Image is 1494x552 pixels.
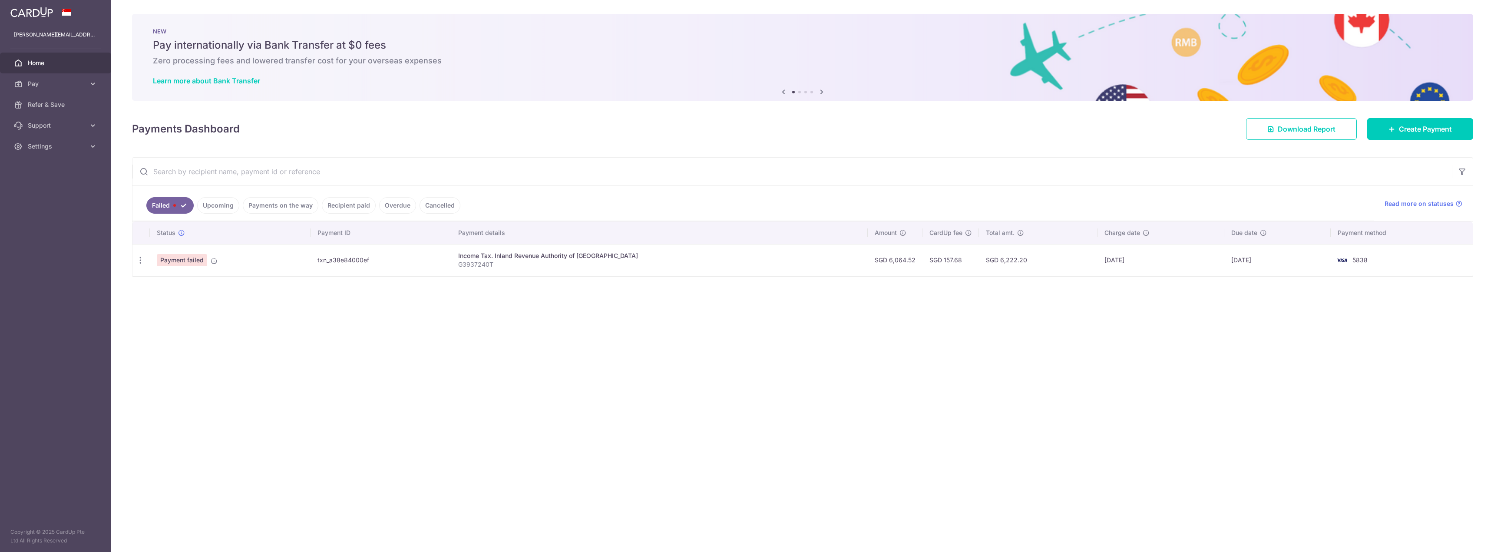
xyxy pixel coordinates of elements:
[153,76,260,85] a: Learn more about Bank Transfer
[1331,221,1473,244] th: Payment method
[1278,124,1335,134] span: Download Report
[451,221,868,244] th: Payment details
[132,121,240,137] h4: Payments Dashboard
[197,197,239,214] a: Upcoming
[1231,228,1257,237] span: Due date
[1367,118,1473,140] a: Create Payment
[420,197,460,214] a: Cancelled
[875,228,897,237] span: Amount
[979,244,1097,276] td: SGD 6,222.20
[153,38,1452,52] h5: Pay internationally via Bank Transfer at $0 fees
[28,100,85,109] span: Refer & Save
[311,244,452,276] td: txn_a38e84000ef
[28,121,85,130] span: Support
[458,251,861,260] div: Income Tax. Inland Revenue Authority of [GEOGRAPHIC_DATA]
[929,228,962,237] span: CardUp fee
[986,228,1015,237] span: Total amt.
[153,28,1452,35] p: NEW
[1399,124,1452,134] span: Create Payment
[132,14,1473,101] img: Bank transfer banner
[157,228,175,237] span: Status
[10,7,53,17] img: CardUp
[1246,118,1357,140] a: Download Report
[157,254,207,266] span: Payment failed
[1385,199,1462,208] a: Read more on statuses
[1097,244,1224,276] td: [DATE]
[379,197,416,214] a: Overdue
[28,142,85,151] span: Settings
[153,56,1452,66] h6: Zero processing fees and lowered transfer cost for your overseas expenses
[28,79,85,88] span: Pay
[922,244,979,276] td: SGD 157.68
[132,158,1452,185] input: Search by recipient name, payment id or reference
[146,197,194,214] a: Failed
[243,197,318,214] a: Payments on the way
[14,30,97,39] p: [PERSON_NAME][EMAIL_ADDRESS][PERSON_NAME][DOMAIN_NAME]
[1385,199,1454,208] span: Read more on statuses
[1333,255,1351,265] img: Bank Card
[458,260,861,269] p: G3937240T
[1104,228,1140,237] span: Charge date
[1352,256,1368,264] span: 5838
[1224,244,1331,276] td: [DATE]
[322,197,376,214] a: Recipient paid
[868,244,922,276] td: SGD 6,064.52
[28,59,85,67] span: Home
[311,221,452,244] th: Payment ID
